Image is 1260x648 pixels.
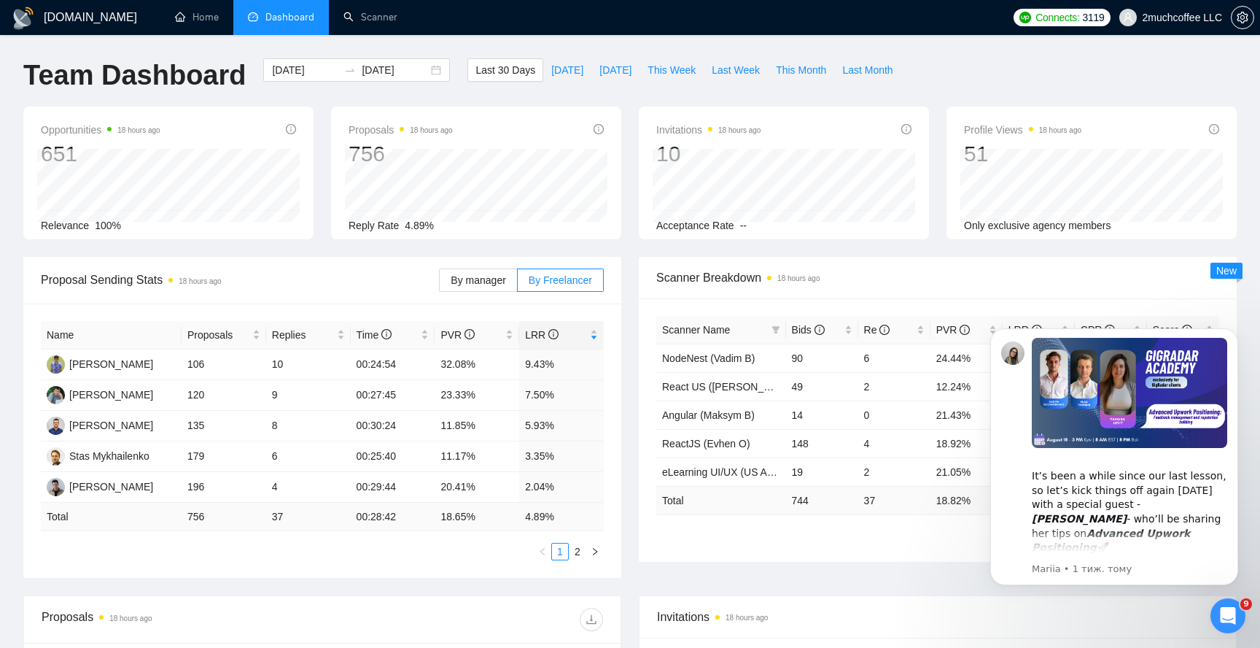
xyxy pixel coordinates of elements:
[534,543,551,560] button: left
[586,543,604,560] button: right
[569,543,586,560] li: 2
[726,614,768,622] time: 18 hours ago
[930,486,1003,514] td: 18.82 %
[1209,124,1219,134] span: info-circle
[41,220,89,231] span: Relevance
[41,271,439,289] span: Proposal Sending Stats
[187,327,249,343] span: Proposals
[182,503,266,531] td: 756
[964,140,1081,168] div: 51
[529,274,592,286] span: By Freelancer
[475,62,535,78] span: Last 30 Days
[858,458,930,486] td: 2
[786,458,858,486] td: 19
[858,372,930,401] td: 2
[47,447,65,466] img: SM
[47,358,153,369] a: AZ[PERSON_NAME]
[586,543,604,560] li: Next Page
[656,121,761,139] span: Invitations
[858,344,930,372] td: 6
[95,220,121,231] span: 100%
[266,411,351,441] td: 8
[182,441,266,472] td: 179
[777,274,820,282] time: 18 hours ago
[786,486,858,514] td: 744
[591,547,599,556] span: right
[451,274,505,286] span: By manager
[936,324,971,336] span: PVR
[858,429,930,458] td: 4
[786,344,858,372] td: 90
[769,319,783,341] span: filter
[1240,598,1252,610] span: 9
[519,350,604,380] td: 9.43%
[182,380,266,411] td: 120
[69,417,153,433] div: [PERSON_NAME]
[182,472,266,503] td: 196
[182,350,266,380] td: 106
[656,486,786,514] td: Total
[42,608,322,631] div: Proposals
[1216,265,1237,277] span: New
[879,325,890,335] span: info-circle
[47,480,153,492] a: YO[PERSON_NAME]
[435,380,519,411] td: 23.33%
[381,329,392,339] span: info-circle
[1210,598,1245,633] iframe: Intercom live chat
[519,380,604,411] td: 7.50%
[266,503,351,531] td: 37
[864,324,890,336] span: Re
[362,62,428,78] input: End date
[435,503,519,531] td: 18.65 %
[41,121,160,139] span: Opportunities
[467,58,543,82] button: Last 30 Days
[266,472,351,503] td: 4
[771,325,780,334] span: filter
[1232,12,1253,23] span: setting
[525,329,559,341] span: LRR
[519,472,604,503] td: 2.04%
[1019,12,1031,23] img: upwork-logo.png
[776,62,826,78] span: This Month
[768,58,834,82] button: This Month
[519,503,604,531] td: 4.89 %
[930,401,1003,429] td: 21.43%
[647,62,696,78] span: This Week
[543,58,591,82] button: [DATE]
[266,350,351,380] td: 10
[580,608,603,631] button: download
[69,448,149,464] div: Stas Mykhailenko
[286,124,296,134] span: info-circle
[41,140,160,168] div: 651
[786,401,858,429] td: 14
[182,321,266,350] th: Proposals
[657,608,1218,626] span: Invitations
[69,387,153,403] div: [PERSON_NAME]
[47,388,153,400] a: VB[PERSON_NAME]
[351,350,435,380] td: 00:24:54
[435,472,519,503] td: 20.41%
[662,381,799,393] a: React US ([PERSON_NAME])
[351,441,435,472] td: 00:25:40
[1231,12,1254,23] a: setting
[47,386,65,404] img: VB
[182,411,266,441] td: 135
[272,327,334,343] span: Replies
[594,124,604,134] span: info-circle
[23,58,246,93] h1: Team Dashboard
[344,64,356,76] span: swap-right
[440,329,475,341] span: PVR
[351,503,435,531] td: 00:28:42
[410,126,452,134] time: 18 hours ago
[662,324,730,336] span: Scanner Name
[1123,12,1133,23] span: user
[662,352,755,364] a: NodeNest (Vadim B)
[740,220,747,231] span: --
[552,544,568,560] a: 1
[569,544,586,560] a: 2
[349,121,453,139] span: Proposals
[69,356,153,372] div: [PERSON_NAME]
